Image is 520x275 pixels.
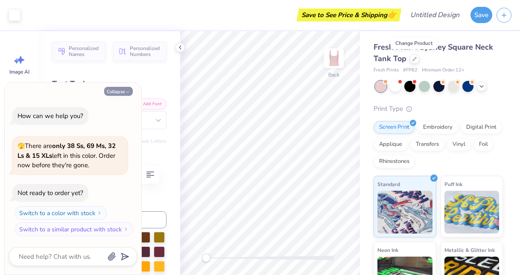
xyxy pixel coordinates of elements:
[9,68,29,75] span: Image AI
[403,6,466,24] input: Untitled Design
[377,245,398,254] span: Neon Ink
[52,41,105,61] button: Personalized Names
[444,191,500,234] img: Puff Ink
[15,206,107,220] button: Switch to a color with stock
[374,138,408,151] div: Applique
[328,71,339,79] div: Back
[403,67,418,74] span: # FP82
[18,112,83,120] div: How can we help you?
[113,41,167,61] button: Personalized Numbers
[15,222,133,236] button: Switch to a similar product with stock
[410,138,444,151] div: Transfers
[377,180,400,189] span: Standard
[18,189,83,197] div: Not ready to order yet?
[97,210,102,216] img: Switch to a color with stock
[374,155,415,168] div: Rhinestones
[18,142,116,160] strong: only 38 Ss, 69 Ms, 32 Ls & 15 XLs
[131,98,167,109] button: Add Font
[374,121,415,134] div: Screen Print
[418,121,458,134] div: Embroidery
[69,45,100,57] span: Personalized Names
[130,45,161,57] span: Personalized Numbers
[461,121,502,134] div: Digital Print
[473,138,494,151] div: Foil
[52,78,167,90] div: Text Tool
[444,245,495,254] span: Metallic & Glitter Ink
[104,87,133,96] button: Collapse
[123,227,129,232] img: Switch to a similar product with stock
[447,138,471,151] div: Vinyl
[391,37,437,49] div: Change Product
[374,104,503,114] div: Print Type
[18,142,25,150] span: 🫣
[387,9,397,20] span: 👉
[325,50,342,67] img: Back
[470,7,492,23] button: Save
[444,180,462,189] span: Puff Ink
[202,254,210,262] div: Accessibility label
[374,42,493,64] span: Fresh Prints Sydney Square Neck Tank Top
[18,142,116,169] span: There are left in this color. Order now before they're gone.
[299,9,399,21] div: Save to See Price & Shipping
[422,67,464,74] span: Minimum Order: 12 +
[377,191,432,234] img: Standard
[374,67,399,74] span: Fresh Prints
